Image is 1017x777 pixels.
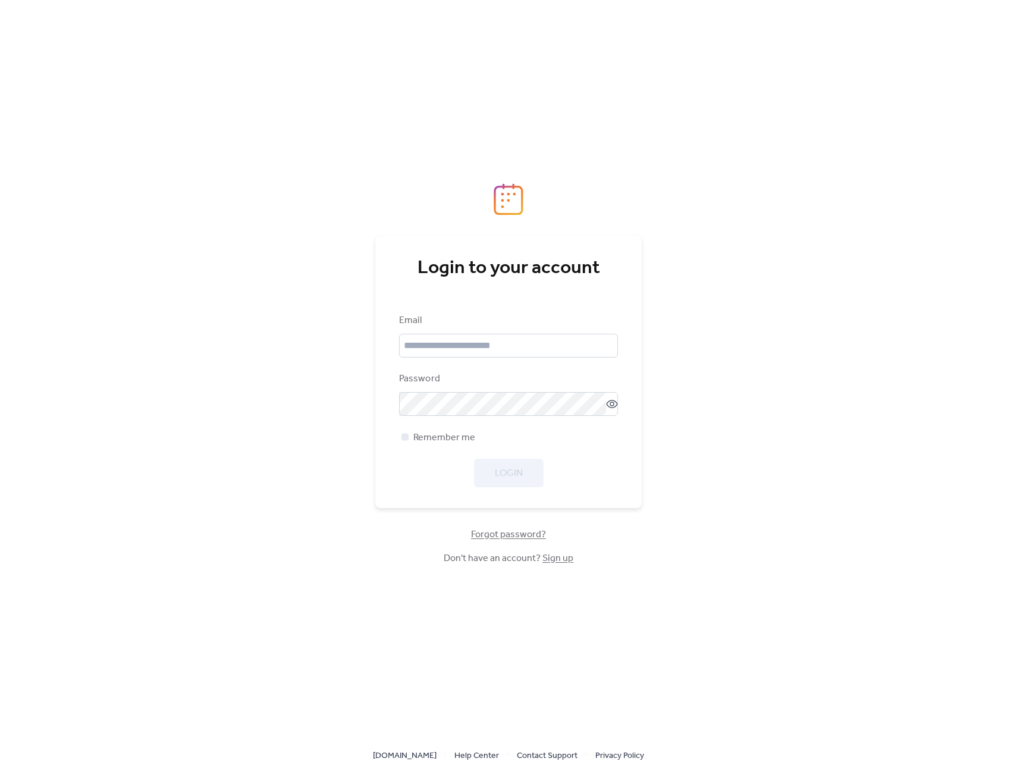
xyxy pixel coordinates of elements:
[454,748,499,763] a: Help Center
[399,372,616,386] div: Password
[595,748,644,763] a: Privacy Policy
[399,314,616,328] div: Email
[517,748,577,763] a: Contact Support
[373,749,437,763] span: [DOMAIN_NAME]
[517,749,577,763] span: Contact Support
[399,256,618,280] div: Login to your account
[413,431,475,445] span: Remember me
[373,748,437,763] a: [DOMAIN_NAME]
[471,528,546,542] span: Forgot password?
[454,749,499,763] span: Help Center
[471,531,546,538] a: Forgot password?
[444,552,573,566] span: Don't have an account?
[542,549,573,568] a: Sign up
[595,749,644,763] span: Privacy Policy
[494,183,523,215] img: logo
